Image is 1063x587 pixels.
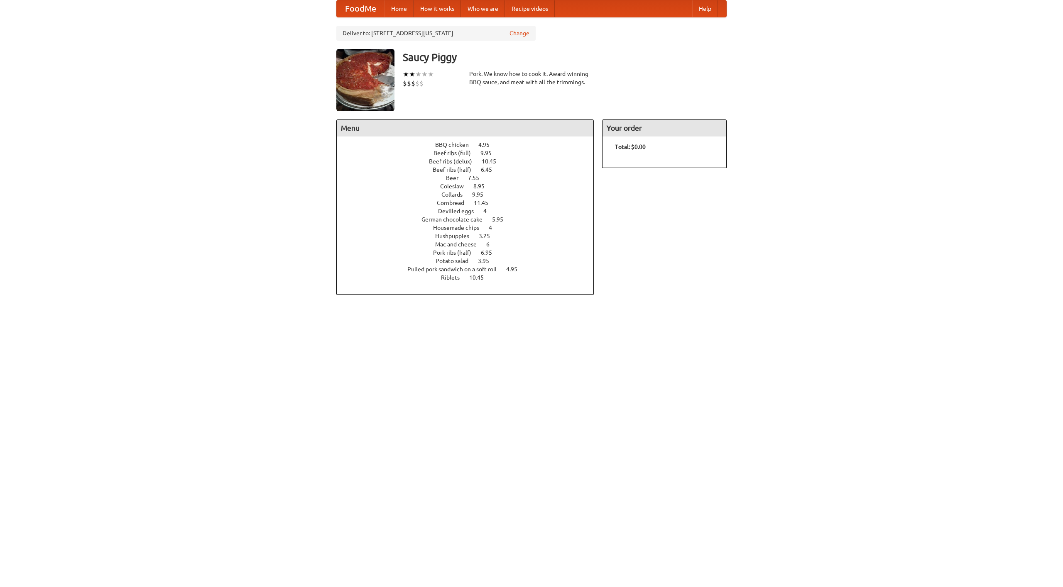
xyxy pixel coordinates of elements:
a: Recipe videos [505,0,555,17]
span: 3.25 [479,233,498,239]
span: German chocolate cake [421,216,491,223]
a: Pork ribs (half) 6.95 [433,249,507,256]
a: BBQ chicken 4.95 [435,141,505,148]
li: $ [415,79,419,88]
a: German chocolate cake 5.95 [421,216,519,223]
span: 4 [489,224,500,231]
li: ★ [415,70,421,79]
span: Housemade chips [433,224,487,231]
li: $ [407,79,411,88]
span: Pulled pork sandwich on a soft roll [407,266,505,273]
h4: Your order [603,120,726,136]
span: Cornbread [437,200,473,206]
span: 4 [483,208,495,214]
span: Beef ribs (half) [433,166,480,173]
span: 5.95 [492,216,512,223]
span: 3.95 [478,258,497,264]
span: BBQ chicken [435,141,477,148]
a: Beer 7.55 [446,175,495,181]
a: Cornbread 11.45 [437,200,504,206]
span: Collards [441,191,471,198]
span: 10.45 [469,274,492,281]
h4: Menu [337,120,593,136]
span: 6.95 [481,249,500,256]
a: Riblets 10.45 [441,274,499,281]
span: Beef ribs (full) [434,150,479,156]
span: 8.95 [473,183,493,190]
a: Potato salad 3.95 [436,258,505,264]
span: 4.95 [506,266,526,273]
span: 11.45 [474,200,497,206]
li: $ [411,79,415,88]
span: Mac and cheese [435,241,485,248]
li: ★ [403,70,409,79]
a: FoodMe [337,0,385,17]
a: Who we are [461,0,505,17]
li: ★ [428,70,434,79]
span: 10.45 [482,158,505,165]
a: Housemade chips 4 [433,224,507,231]
span: 9.95 [472,191,492,198]
span: Potato salad [436,258,477,264]
span: Beef ribs (delux) [429,158,480,165]
a: Change [509,29,529,37]
span: Devilled eggs [438,208,482,214]
span: Beer [446,175,467,181]
img: angular.jpg [336,49,394,111]
a: How it works [414,0,461,17]
a: Hushpuppies 3.25 [435,233,505,239]
span: Hushpuppies [435,233,478,239]
a: Pulled pork sandwich on a soft roll 4.95 [407,266,533,273]
b: Total: $0.00 [615,144,646,150]
a: Beef ribs (half) 6.45 [433,166,507,173]
a: Coleslaw 8.95 [440,183,500,190]
span: 9.95 [480,150,500,156]
span: 7.55 [468,175,487,181]
li: ★ [421,70,428,79]
span: 6 [486,241,498,248]
span: Pork ribs (half) [433,249,480,256]
div: Deliver to: [STREET_ADDRESS][US_STATE] [336,26,536,41]
a: Mac and cheese 6 [435,241,505,248]
a: Home [385,0,414,17]
a: Beef ribs (full) 9.95 [434,150,507,156]
span: 6.45 [481,166,500,173]
a: Devilled eggs 4 [438,208,502,214]
li: $ [403,79,407,88]
h3: Saucy Piggy [403,49,727,66]
li: ★ [409,70,415,79]
li: $ [419,79,424,88]
span: Riblets [441,274,468,281]
a: Help [692,0,718,17]
div: Pork. We know how to cook it. Award-winning BBQ sauce, and meat with all the trimmings. [469,70,594,86]
a: Collards 9.95 [441,191,499,198]
a: Beef ribs (delux) 10.45 [429,158,512,165]
span: 4.95 [478,141,498,148]
span: Coleslaw [440,183,472,190]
